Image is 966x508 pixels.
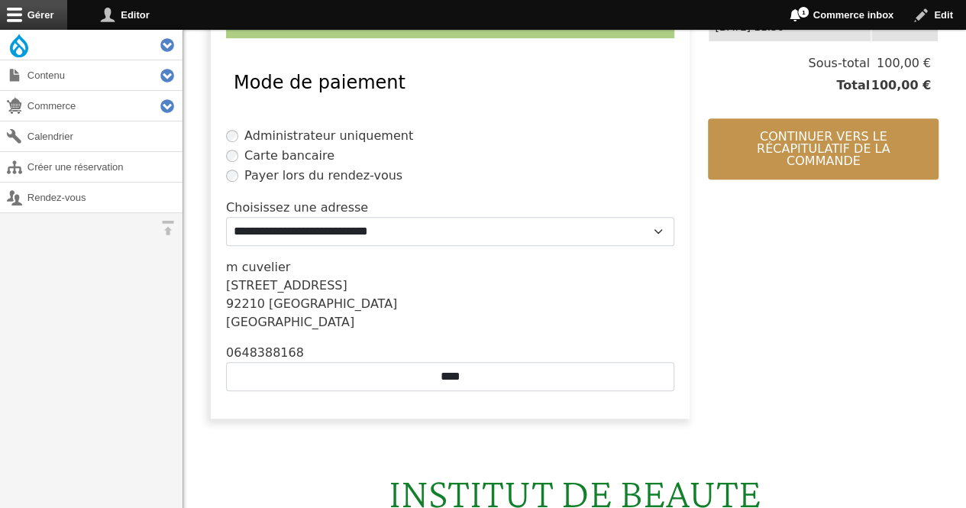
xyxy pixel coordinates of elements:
[244,127,413,145] label: Administrateur uniquement
[234,72,405,93] span: Mode de paiement
[870,54,931,73] span: 100,00 €
[808,54,870,73] span: Sous-total
[226,315,354,329] span: [GEOGRAPHIC_DATA]
[797,6,809,18] span: 1
[836,76,870,95] span: Total
[226,278,347,293] span: [STREET_ADDRESS]
[242,260,291,274] span: cuvelier
[226,344,674,362] div: 0648388168
[870,76,931,95] span: 100,00 €
[226,199,368,217] label: Choisissez une adresse
[269,296,397,311] span: [GEOGRAPHIC_DATA]
[226,260,238,274] span: m
[244,147,334,165] label: Carte bancaire
[708,118,939,180] button: Continuer vers le récapitulatif de la commande
[153,213,183,243] button: Orientation horizontale
[244,167,402,185] label: Payer lors du rendez-vous
[226,296,265,311] span: 92210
